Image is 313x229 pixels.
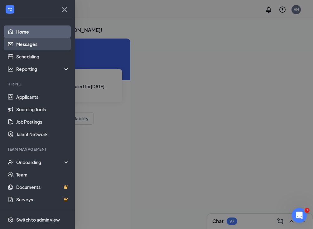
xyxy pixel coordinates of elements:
a: Home [16,25,70,38]
a: Messages [16,38,70,50]
div: Hiring [7,81,68,87]
a: Applicants [16,91,70,103]
a: Sourcing Tools [16,103,70,116]
a: Team [16,168,70,181]
a: DocumentsCrown [16,181,70,193]
div: Onboarding [16,159,64,165]
div: Reporting [16,66,70,72]
svg: Analysis [7,66,14,72]
div: Switch to admin view [16,217,60,223]
svg: UserCheck [7,159,14,165]
span: 1 [305,208,310,213]
svg: Settings [7,217,14,223]
div: Team Management [7,147,68,152]
a: SurveysCrown [16,193,70,206]
a: Job Postings [16,116,70,128]
svg: WorkstreamLogo [7,6,13,12]
iframe: Intercom live chat [292,208,307,223]
svg: Cross [60,5,70,15]
a: Talent Network [16,128,70,140]
a: Scheduling [16,50,70,63]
